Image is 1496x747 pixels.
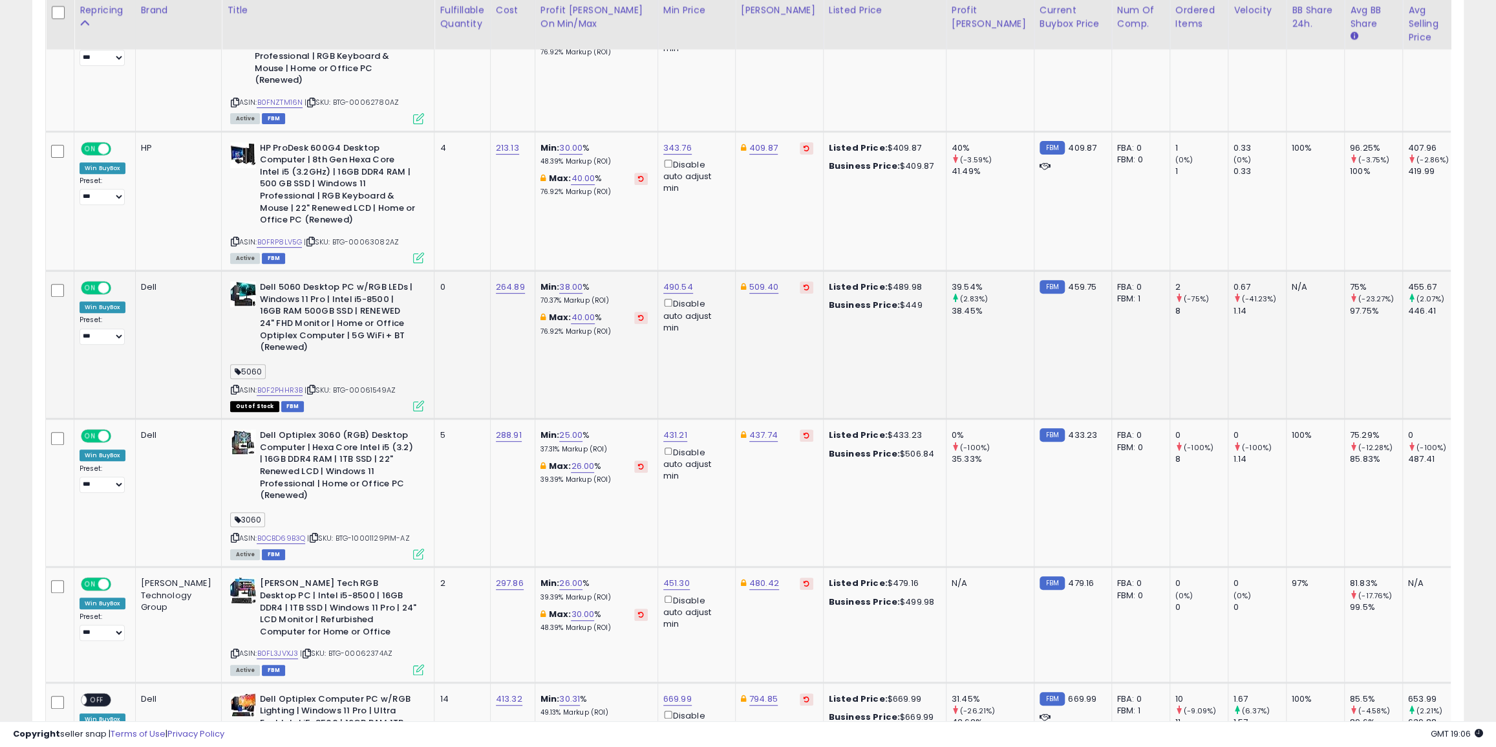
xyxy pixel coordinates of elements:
[1408,578,1451,589] div: N/A
[141,281,212,293] div: Dell
[1234,693,1286,705] div: 1.67
[259,142,416,230] b: HP ProDesk 600G4 Desktop Computer | 8th Gen Hexa Core Intel i5 (3.2GHz) | 16GB DDR4 RAM | 500 GB ...
[440,281,480,293] div: 0
[1117,281,1160,293] div: FBA: 0
[1242,442,1272,453] small: (-100%)
[1175,155,1193,165] small: (0%)
[230,281,256,307] img: 51kbOHVZzuL._SL40_.jpg
[1431,728,1483,740] span: 2025-10-6 19:06 GMT
[1234,281,1286,293] div: 0.67
[749,693,778,706] a: 794.85
[1234,3,1281,17] div: Velocity
[1350,142,1402,154] div: 96.25%
[1234,142,1286,154] div: 0.33
[952,693,1034,705] div: 31.45%
[259,578,416,641] b: [PERSON_NAME] Tech RGB Desktop PC | Intel i5-8500 | 16GB DDR4 | 1TB SSD | Windows 11 Pro | 24" LC...
[829,596,900,608] b: Business Price:
[1350,305,1402,317] div: 97.75%
[1040,428,1065,442] small: FBM
[1234,453,1286,465] div: 1.14
[749,142,778,155] a: 409.87
[1175,590,1193,601] small: (0%)
[80,464,125,493] div: Preset:
[496,429,522,442] a: 288.91
[1292,281,1334,293] div: N/A
[1175,693,1228,705] div: 10
[1040,141,1065,155] small: FBM
[663,429,687,442] a: 431.21
[952,305,1034,317] div: 38.45%
[1350,601,1402,613] div: 99.5%
[1408,693,1460,705] div: 653.99
[829,299,900,311] b: Business Price:
[663,445,725,482] div: Disable auto adjust min
[13,728,224,741] div: seller snap | |
[305,97,399,107] span: | SKU: BTG-00062780AZ
[952,429,1034,441] div: 0%
[440,578,480,589] div: 2
[1117,142,1160,154] div: FBA: 0
[1184,442,1213,453] small: (-100%)
[1350,281,1402,293] div: 75%
[663,142,692,155] a: 343.76
[496,3,529,17] div: Cost
[230,578,424,673] div: ASIN:
[829,299,936,311] div: $449
[663,577,690,590] a: 451.30
[1358,442,1393,453] small: (-12.28%)
[829,160,936,172] div: $409.87
[1117,154,1160,166] div: FBM: 0
[1416,442,1446,453] small: (-100%)
[559,281,582,294] a: 38.00
[1234,166,1286,177] div: 0.33
[1292,3,1339,30] div: BB Share 24h.
[1234,590,1252,601] small: (0%)
[300,648,392,658] span: | SKU: BTG-00062374AZ
[1350,30,1358,42] small: Avg BB Share.
[109,283,130,294] span: OFF
[1242,706,1270,716] small: (6.37%)
[1175,429,1228,441] div: 0
[167,728,224,740] a: Privacy Policy
[1416,155,1449,165] small: (-2.86%)
[540,3,652,30] div: Profit [PERSON_NAME] on Min/Max
[540,578,648,601] div: %
[141,429,212,441] div: Dell
[549,608,572,620] b: Max:
[1234,601,1286,613] div: 0
[230,281,424,410] div: ASIN:
[1175,142,1228,154] div: 1
[440,142,480,154] div: 4
[230,693,256,717] img: 512sr9Rzf-L._SL40_.jpg
[230,429,424,558] div: ASIN:
[1416,294,1444,304] small: (2.07%)
[281,401,305,412] span: FBM
[960,706,995,716] small: (-26.21%)
[1234,155,1252,165] small: (0%)
[749,281,778,294] a: 509.40
[1117,293,1160,305] div: FBM: 1
[549,460,572,472] b: Max:
[1408,281,1460,293] div: 455.67
[1408,166,1460,177] div: 419.99
[1408,3,1455,44] div: Avg Selling Price
[109,579,130,590] span: OFF
[307,533,409,543] span: | SKU: BTG-10001129PIM-AZ
[663,693,692,706] a: 669.99
[952,166,1034,177] div: 41.49%
[540,475,648,484] p: 39.39% Markup (ROI)
[952,453,1034,465] div: 35.33%
[82,143,98,154] span: ON
[540,609,648,633] div: %
[496,142,519,155] a: 213.13
[230,253,260,264] span: All listings currently available for purchase on Amazon
[829,596,936,608] div: $499.98
[540,142,560,154] b: Min:
[829,448,936,460] div: $506.84
[540,142,648,166] div: %
[496,281,525,294] a: 264.89
[540,593,648,602] p: 39.39% Markup (ROI)
[571,172,595,185] a: 40.00
[304,237,399,247] span: | SKU: BTG-00063082AZ
[82,431,98,442] span: ON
